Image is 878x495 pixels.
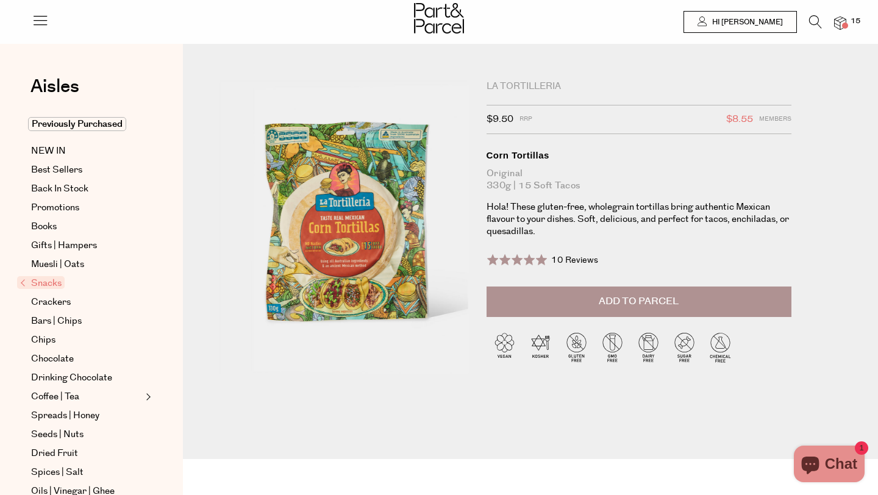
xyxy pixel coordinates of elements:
a: Spreads | Honey [31,408,142,423]
a: Dried Fruit [31,446,142,461]
a: Previously Purchased [31,117,142,132]
a: Crackers [31,295,142,310]
div: Corn Tortillas [487,149,791,162]
span: Spreads | Honey [31,408,99,423]
span: Bars | Chips [31,314,82,329]
span: Members [759,112,791,127]
a: Muesli | Oats [31,257,142,272]
div: Original 330g | 15 Soft Tacos [487,168,791,192]
button: Add to Parcel [487,287,791,317]
a: Drinking Chocolate [31,371,142,385]
a: Books [31,219,142,234]
img: P_P-ICONS-Live_Bec_V11_GMO_Free.svg [594,329,630,365]
img: Part&Parcel [414,3,464,34]
span: Chips [31,333,55,347]
span: Snacks [17,276,65,289]
img: P_P-ICONS-Live_Bec_V11_Chemical_Free.svg [702,329,738,365]
a: NEW IN [31,144,142,158]
span: $8.55 [726,112,753,127]
a: Chips [31,333,142,347]
span: Crackers [31,295,71,310]
span: Gifts | Hampers [31,238,97,253]
span: Drinking Chocolate [31,371,112,385]
span: $9.50 [487,112,513,127]
span: Seeds | Nuts [31,427,84,442]
inbox-online-store-chat: Shopify online store chat [790,446,868,485]
span: 10 Reviews [551,254,598,266]
span: 15 [848,16,863,27]
a: Hi [PERSON_NAME] [683,11,797,33]
img: Corn Tortillas [220,80,468,374]
a: Chocolate [31,352,142,366]
span: NEW IN [31,144,66,158]
button: Expand/Collapse Coffee | Tea [143,390,151,404]
span: Aisles [30,73,79,100]
img: P_P-ICONS-Live_Bec_V11_Dairy_Free.svg [630,329,666,365]
span: Books [31,219,57,234]
span: Muesli | Oats [31,257,84,272]
span: RRP [519,112,532,127]
div: La Tortilleria [487,80,791,93]
span: Promotions [31,201,79,215]
span: Chocolate [31,352,74,366]
a: Back In Stock [31,182,142,196]
span: Best Sellers [31,163,82,177]
span: Hi [PERSON_NAME] [709,17,783,27]
p: Hola! These gluten-free, wholegrain tortillas bring authentic Mexican flavour to your dishes. Sof... [487,201,791,238]
a: Snacks [20,276,142,291]
a: Best Sellers [31,163,142,177]
img: P_P-ICONS-Live_Bec_V11_Sugar_Free.svg [666,329,702,365]
span: Add to Parcel [599,294,679,308]
a: Seeds | Nuts [31,427,142,442]
span: Previously Purchased [28,117,126,131]
img: P_P-ICONS-Live_Bec_V11_Vegan.svg [487,329,523,365]
a: Spices | Salt [31,465,142,480]
a: Gifts | Hampers [31,238,142,253]
img: P_P-ICONS-Live_Bec_V11_Kosher.svg [523,329,559,365]
span: Back In Stock [31,182,88,196]
img: P_P-ICONS-Live_Bec_V11_Gluten_Free.svg [559,329,594,365]
span: Spices | Salt [31,465,84,480]
span: Dried Fruit [31,446,78,461]
a: 15 [834,16,846,29]
span: Coffee | Tea [31,390,79,404]
a: Promotions [31,201,142,215]
a: Coffee | Tea [31,390,142,404]
a: Aisles [30,77,79,108]
a: Bars | Chips [31,314,142,329]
